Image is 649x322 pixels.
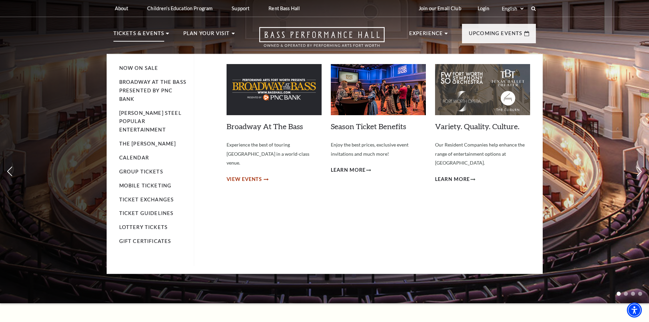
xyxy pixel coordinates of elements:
[435,175,476,184] a: Learn More Variety. Quality. Culture.
[627,303,642,318] div: Accessibility Menu
[331,166,371,174] a: Learn More Season Ticket Benefits
[227,140,322,168] p: Experience the best of touring [GEOGRAPHIC_DATA] in a world-class venue.
[331,122,406,131] a: Season Ticket Benefits
[435,64,530,115] img: Variety. Quality. Culture.
[331,64,426,115] img: Season Ticket Benefits
[232,5,249,11] p: Support
[119,224,168,230] a: Lottery Tickets
[500,5,525,12] select: Select:
[435,140,530,168] p: Our Resident Companies help enhance the range of entertainment options at [GEOGRAPHIC_DATA].
[331,140,426,158] p: Enjoy the best prices, exclusive event invitations and much more!
[435,122,520,131] a: Variety. Quality. Culture.
[235,27,409,54] a: Open this option
[227,64,322,115] img: Broadway At The Bass
[183,29,230,42] p: Plan Your Visit
[147,5,213,11] p: Children's Education Program
[469,29,523,42] p: Upcoming Events
[119,65,158,71] a: Now On Sale
[409,29,443,42] p: Experience
[119,197,174,202] a: Ticket Exchanges
[119,169,163,174] a: Group Tickets
[119,210,174,216] a: Ticket Guidelines
[227,175,262,184] span: View Events
[119,141,176,147] a: The [PERSON_NAME]
[119,183,172,188] a: Mobile Ticketing
[115,5,128,11] p: About
[331,166,366,174] span: Learn More
[113,29,165,42] p: Tickets & Events
[119,79,186,102] a: Broadway At The Bass presented by PNC Bank
[119,155,149,160] a: Calendar
[119,110,182,133] a: [PERSON_NAME] Steel Popular Entertainment
[227,122,303,131] a: Broadway At The Bass
[435,175,470,184] span: Learn More
[227,175,268,184] a: View Events
[119,238,171,244] a: Gift Certificates
[268,5,300,11] p: Rent Bass Hall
